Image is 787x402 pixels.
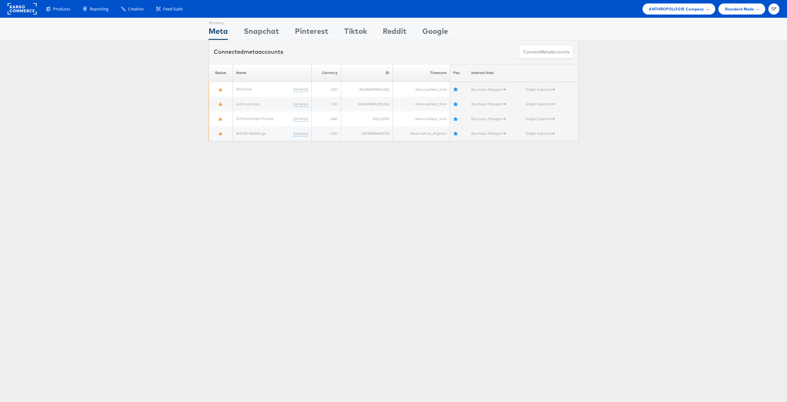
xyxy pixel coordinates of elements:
td: GBP [311,111,341,126]
a: Business Manager [471,87,506,92]
a: Business Manager [471,102,506,106]
span: Feed Suite [163,6,183,12]
div: Reddit [383,26,406,40]
a: AN Home [236,87,252,91]
th: ID [341,64,393,82]
span: Reporting [90,6,108,12]
a: Business Manager [471,116,506,121]
span: Standard Mode [725,6,754,12]
td: USD [311,82,341,97]
div: Meta [209,26,228,40]
td: 4019883998241422 [341,82,393,97]
a: Graph Explorer [526,131,555,136]
a: Graph Explorer [526,87,555,92]
div: Pinterest [295,26,328,40]
div: Google [422,26,448,40]
th: Status [209,64,233,82]
td: 355213300 [341,111,393,126]
a: Anthropologie [236,102,260,106]
a: BHLDN Weddings [236,131,266,136]
td: USD [311,97,341,112]
div: Tiktok [344,26,367,40]
span: SF [771,7,777,11]
td: America/New_York [393,97,450,112]
td: America/New_York [393,111,450,126]
span: Creative [128,6,143,12]
button: ConnectmetaAccounts [519,45,573,59]
th: Name [233,64,311,82]
td: USD [311,126,341,141]
td: 10154248691081416 [341,97,393,112]
a: Graph Explorer [526,102,555,106]
td: America/Los_Angeles [393,126,450,141]
a: Business Manager [471,131,506,136]
span: Products [53,6,70,12]
div: Snapchat [244,26,279,40]
th: Currency [311,64,341,82]
a: (rename) [293,102,308,107]
span: ANTHROPOLOGIE Company [649,6,704,12]
a: (rename) [293,131,308,136]
a: (rename) [293,87,308,92]
td: America/New_York [393,82,450,97]
div: Connected accounts [214,48,283,56]
td: 102789656483715 [341,126,393,141]
a: Graph Explorer [526,116,555,121]
div: Showing [209,18,228,26]
a: (rename) [293,116,308,121]
th: Timezone [393,64,450,82]
span: meta [244,48,258,55]
a: Anthropologie Europe [236,116,274,121]
span: meta [540,49,551,55]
